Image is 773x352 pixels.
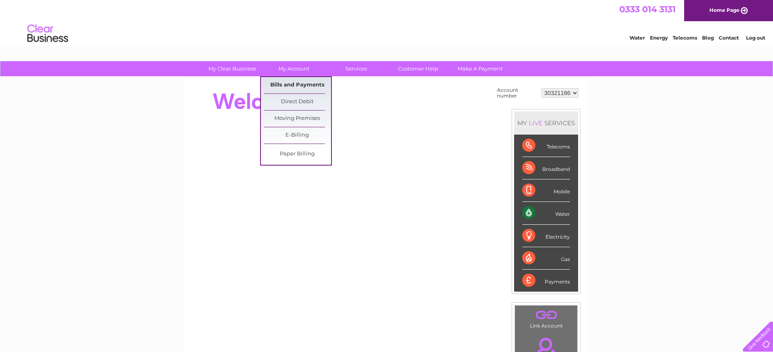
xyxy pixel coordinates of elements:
div: Broadband [522,157,570,179]
div: Payments [522,270,570,292]
div: Electricity [522,225,570,247]
a: E-Billing [264,127,331,144]
a: Bills and Payments [264,77,331,93]
a: Services [322,61,390,76]
a: My Account [261,61,328,76]
div: Clear Business is a trading name of Verastar Limited (registered in [GEOGRAPHIC_DATA] No. 3667643... [194,4,580,40]
a: Paper Billing [264,146,331,162]
a: Log out [746,35,765,41]
a: . [517,308,575,322]
div: Gas [522,247,570,270]
div: LIVE [527,119,544,127]
div: MY SERVICES [514,111,578,135]
div: Mobile [522,179,570,202]
a: Make A Payment [446,61,514,76]
a: Customer Help [384,61,452,76]
a: Contact [719,35,739,41]
td: Account number [495,85,539,101]
a: Energy [650,35,668,41]
div: Water [522,202,570,224]
div: Telecoms [522,135,570,157]
a: Moving Premises [264,111,331,127]
a: Water [629,35,645,41]
td: Link Account [515,305,578,331]
a: Telecoms [673,35,697,41]
a: My Clear Business [199,61,266,76]
a: Direct Debit [264,94,331,110]
a: Blog [702,35,714,41]
img: logo.png [27,21,68,46]
a: 0333 014 3131 [619,4,676,14]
